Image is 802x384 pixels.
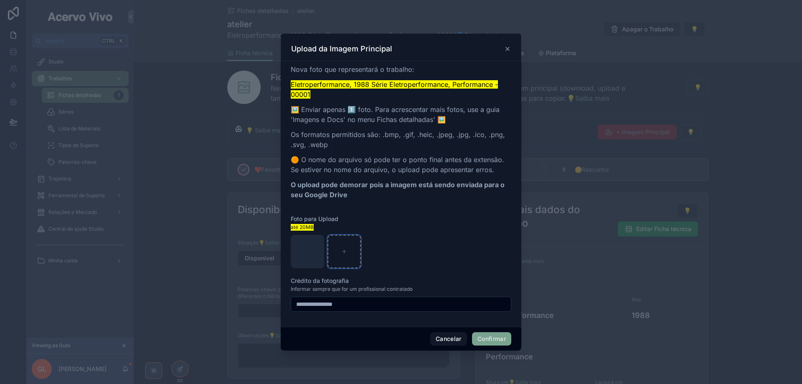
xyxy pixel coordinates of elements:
h3: Upload da Imagem Principal [291,44,392,54]
p: Os formatos permitidos são: .bmp, .gif, .heic, .jpeg, .jpg, .ico, .png, .svg, .webp [291,130,511,150]
p: Nova foto que representará o trabalho: [291,64,511,74]
mark: Eletroperformance, 1988 Série Eletroperformance, Performance - 00001 [291,80,498,99]
strong: O upload pode demorar pois a imagem está sendo enviada para o seu Google Drive [291,181,505,199]
span: Foto para Upload [291,215,338,222]
p: 🖼️ Enviar apenas 1️⃣ foto. Para acrescentar mais fotos, use a guia 'Imagens e Docs' no menu Ficha... [291,104,511,125]
mark: até 20MB [291,224,314,231]
span: Informar sempre que for um profissional contratado [291,286,413,292]
p: 🟠 O nome do arquivo só pode ter o ponto final antes da extensão. Se estiver no nome do arquivo, o... [291,155,511,175]
span: Crédito da fotografia [291,277,349,284]
button: Cancelar [430,332,467,346]
button: Confirmar [472,332,511,346]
